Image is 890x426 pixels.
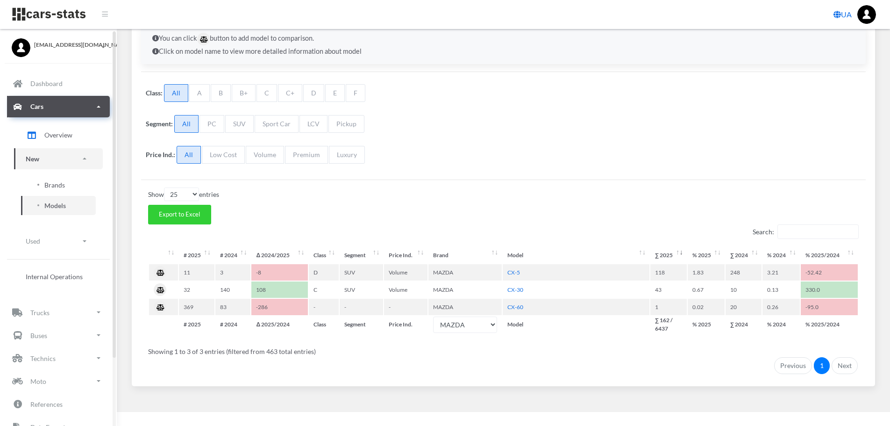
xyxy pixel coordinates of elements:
td: SUV [340,264,383,281]
p: Moto [30,375,46,387]
th: Δ 2025/2024 [251,316,308,333]
a: Dashboard [7,73,110,94]
td: 330.0 [801,282,858,298]
a: UA [830,5,855,24]
div: Showing 1 to 3 of 3 entries (filtered from 463 total entries) [148,341,859,356]
td: 1.83 [688,264,725,281]
td: - [340,299,383,315]
td: 32 [179,282,214,298]
th: Δ&nbsp;2024/2025: activate to sort column ascending [251,247,308,263]
span: Export to Excel [159,210,200,218]
a: CX-5 [507,269,520,276]
td: 118 [650,264,687,281]
th: ∑&nbsp;2024: activate to sort column ascending [726,247,762,263]
td: 1 [650,299,687,315]
td: 20 [726,299,762,315]
label: Price Ind.: [146,150,175,159]
span: All [177,146,201,164]
a: Models [21,196,96,215]
a: Buses [7,325,110,346]
a: Moto [7,370,110,392]
span: Volume [246,146,284,164]
th: % 2025/2024 [801,316,858,333]
td: 0.02 [688,299,725,315]
th: Brand: activate to sort column ascending [428,247,502,263]
a: Overview [14,123,103,147]
td: 0.26 [762,299,799,315]
td: - [384,299,427,315]
td: 248 [726,264,762,281]
a: Internal Operations [14,267,103,286]
th: Model [503,316,649,333]
p: Technics [30,353,56,364]
span: Pickup [328,115,364,133]
a: 1 [814,357,830,374]
td: MAZDA [428,264,502,281]
th: % 2025 [688,316,725,333]
span: [EMAIL_ADDRESS][DOMAIN_NAME] [34,41,105,49]
th: ∑ 162 / 6437 [650,316,687,333]
td: 140 [215,282,251,298]
td: - [309,299,339,315]
td: SUV [340,282,383,298]
span: Low Cost [202,146,245,164]
span: LCV [299,115,328,133]
span: Overview [44,130,72,140]
th: #&nbsp;2025 : activate to sort column ascending [179,247,214,263]
img: navbar brand [12,7,86,22]
td: MAZDA [428,299,502,315]
td: 369 [179,299,214,315]
td: -286 [251,299,308,315]
span: F [346,84,365,102]
td: 11 [179,264,214,281]
th: ∑ 2024 [726,316,762,333]
a: [EMAIL_ADDRESS][DOMAIN_NAME] [12,38,105,49]
div: You can click button to add model to comparison. Click on model name to view more detailed inform... [141,26,866,64]
th: #&nbsp;2024 : activate to sort column ascending [215,247,251,263]
a: CX-30 [507,286,523,293]
a: Used [14,231,103,252]
label: Class: [146,88,163,98]
span: B+ [232,84,256,102]
span: SUV [225,115,254,133]
td: Volume [384,282,427,298]
th: : activate to sort column ascending [149,247,178,263]
p: Buses [30,330,47,341]
label: Search: [753,224,859,239]
label: Show entries [148,188,219,201]
th: Price Ind.: activate to sort column ascending [384,247,427,263]
td: MAZDA [428,282,502,298]
th: # 2025 [179,316,214,333]
p: Trucks [30,307,50,318]
th: ∑&nbsp;2025: activate to sort column ascending [650,247,687,263]
a: Brands [21,175,96,195]
p: References [30,398,63,410]
td: 0.67 [688,282,725,298]
span: All [164,84,188,102]
p: Cars [30,101,43,112]
a: Technics [7,347,110,369]
th: # 2024 [215,316,251,333]
label: Segment: [146,119,173,129]
span: B [211,84,231,102]
th: % 2024 [762,316,799,333]
p: Dashboard [30,78,63,89]
th: %&nbsp;2024: activate to sort column ascending [762,247,799,263]
td: 83 [215,299,251,315]
input: Search: [777,224,859,239]
th: %&nbsp;2025: activate to sort column ascending [688,247,725,263]
span: C [256,84,277,102]
span: All [174,115,199,133]
td: 43 [650,282,687,298]
td: 3.21 [762,264,799,281]
a: References [7,393,110,415]
p: New [26,153,39,165]
span: Premium [285,146,328,164]
select: Showentries [164,188,199,201]
span: C+ [278,84,302,102]
img: ... [857,5,876,24]
a: Trucks [7,302,110,323]
td: D [309,264,339,281]
th: Model: activate to sort column ascending [503,247,649,263]
span: PC [199,115,224,133]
